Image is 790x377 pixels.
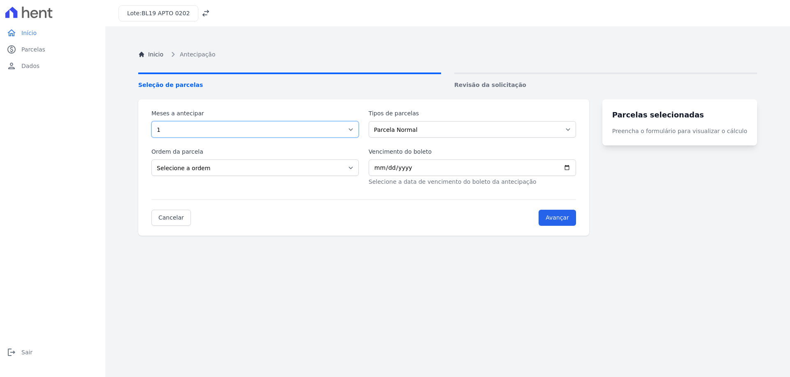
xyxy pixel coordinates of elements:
label: Ordem da parcela [151,148,359,156]
a: Cancelar [151,210,191,226]
input: Avançar [539,210,576,226]
nav: Progress [138,73,757,89]
p: Preencha o formulário para visualizar o cálculo [612,127,747,136]
label: Meses a antecipar [151,109,359,118]
span: Antecipação [180,50,215,59]
span: Seleção de parcelas [138,81,441,89]
a: logoutSair [3,344,102,361]
span: Dados [21,62,39,70]
h3: Lote: [127,9,190,18]
p: Selecione a data de vencimento do boleto da antecipação [369,178,576,186]
i: logout [7,347,16,357]
a: Inicio [138,50,163,59]
h3: Parcelas selecionadas [612,109,747,120]
span: Sair [21,348,33,356]
a: homeInício [3,25,102,41]
label: Vencimento do boleto [369,148,576,156]
a: personDados [3,58,102,74]
span: BL19 APTO 0202 [142,10,190,16]
a: paidParcelas [3,41,102,58]
nav: Breadcrumb [138,49,757,59]
i: paid [7,44,16,54]
span: Parcelas [21,45,45,54]
i: home [7,28,16,38]
i: person [7,61,16,71]
span: Revisão da solicitação [454,81,757,89]
span: Início [21,29,37,37]
label: Tipos de parcelas [369,109,576,118]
